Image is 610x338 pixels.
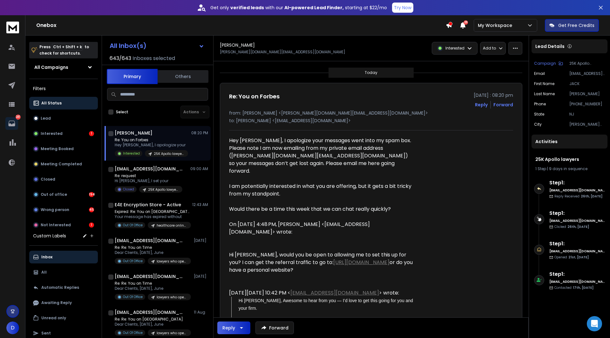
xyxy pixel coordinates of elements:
div: 1 [89,222,94,228]
p: 12:43 AM [192,202,208,207]
span: 26th, [DATE] [581,194,602,199]
div: Open Intercom Messenger [587,316,602,331]
span: 9 days in sequence [549,166,587,171]
h6: Step 1 : [549,240,605,248]
p: 11 Aug [194,310,208,315]
h1: [EMAIL_ADDRESS][DOMAIN_NAME][PERSON_NAME] [115,237,185,244]
h6: [EMAIL_ADDRESS][DOMAIN_NAME] [549,188,605,193]
p: Meeting Completed [41,162,82,167]
p: Inbox [41,255,52,260]
p: Contacted [554,285,593,290]
p: [DATE] : 08:20 pm [474,92,513,98]
h6: [EMAIL_ADDRESS][DOMAIN_NAME] [549,249,605,254]
h6: Step 1 : [549,270,605,278]
p: Opened [554,255,589,260]
p: [PERSON_NAME][DOMAIN_NAME][EMAIL_ADDRESS][DOMAIN_NAME] [220,50,345,55]
button: All Status [29,97,98,109]
p: Out Of Office [123,295,143,299]
p: Get only with our starting at $22/mo [210,4,387,11]
button: Forward [255,321,294,334]
p: My Workspace [478,22,515,29]
button: Campaign [534,61,563,66]
p: Hi [PERSON_NAME], I set your [115,178,182,183]
button: Get Free Credits [545,19,599,32]
span: 26th, [DATE] [567,224,589,229]
button: Meeting Completed [29,158,98,170]
p: State [534,112,544,117]
p: lawyers who opened $25 - now FREE [157,295,187,300]
button: Meeting Booked [29,142,98,155]
p: Clicked [554,224,589,229]
p: Automatic Replies [41,285,79,290]
button: Primary [107,69,158,84]
button: Closed [29,173,98,186]
p: All [41,270,47,275]
p: JACK [569,81,605,86]
div: [DATE][DATE] 10:42 PM < > wrote: [229,289,415,297]
h3: Filters [29,84,98,93]
h3: Inboxes selected [132,55,175,62]
p: Re: Re: You on Time [115,245,191,250]
button: All Campaigns [29,61,98,74]
p: Out Of Office [123,223,143,228]
button: Reply [475,102,488,108]
button: Inbox [29,251,98,263]
p: Interested [445,46,464,51]
p: 241 [16,115,21,120]
p: Today [365,70,377,75]
p: Reply Received [554,194,602,199]
button: Interested1 [29,127,98,140]
button: Try Now [392,3,413,13]
p: Not Interested [41,222,71,228]
p: to: [PERSON_NAME] <[EMAIL_ADDRESS][DOMAIN_NAME]> [229,117,513,124]
button: Out of office194 [29,188,98,201]
p: [PERSON_NAME] [569,91,605,96]
p: Dear Clients, [DATE], June [115,322,191,327]
div: 45 [89,207,94,212]
button: Reply [217,321,250,334]
p: Last Name [534,91,555,96]
p: Sent [41,331,51,336]
span: 17th, [DATE] [573,285,593,290]
p: Lead Details [535,43,565,50]
p: Try Now [394,4,411,11]
h6: [EMAIL_ADDRESS][DOMAIN_NAME] [549,279,605,284]
p: Meeting Booked [41,146,74,151]
p: [PHONE_NUMBER] [569,102,605,107]
button: D [6,321,19,334]
p: Awaiting Reply [41,300,72,305]
p: Out of office [41,192,67,197]
span: 21st, [DATE] [568,255,589,260]
div: Reply [222,325,235,331]
div: Activities [532,135,607,149]
img: logo [6,22,19,33]
p: Wrong person [41,207,69,212]
p: lawyers who opened $25 - now FREE [157,331,187,335]
p: Press to check for shortcuts. [39,44,89,56]
h6: [EMAIL_ADDRESS][DOMAIN_NAME] [549,218,605,223]
a: [URL][DOMAIN_NAME] [333,259,390,266]
p: Campaign [534,61,556,66]
h1: E4E Encryption Store - Active [115,202,181,208]
p: Interested [123,151,140,156]
p: Re: request [115,173,182,178]
span: Hi [PERSON_NAME], Awesome to hear from you — I’d love to get this going for you and your firm. [239,298,414,311]
h1: [EMAIL_ADDRESS][DOMAIN_NAME][PERSON_NAME] [115,309,185,315]
p: 08:20 PM [191,130,208,136]
p: Get Free Credits [558,22,594,29]
a: [EMAIL_ADDRESS][DOMAIN_NAME] [290,289,379,296]
p: NJ [569,112,605,117]
h1: [EMAIL_ADDRESS][DOMAIN_NAME][PERSON_NAME] [115,273,185,280]
p: Re: You on Forbes [115,137,188,142]
label: Select [116,109,128,115]
h1: Re: You on Forbes [229,92,280,101]
h1: All Campaigns [34,64,68,70]
strong: AI-powered Lead Finder, [284,4,344,11]
p: City [534,122,542,127]
div: 194 [89,192,94,197]
h1: 25K Apollo lawyers [535,156,604,162]
span: 29 [464,20,468,25]
span: 643 / 643 [110,55,131,62]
